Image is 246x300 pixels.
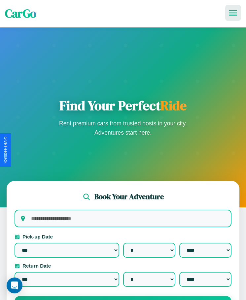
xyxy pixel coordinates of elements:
h2: Book Your Adventure [94,192,164,202]
span: CarGo [5,6,36,21]
p: Rent premium cars from trusted hosts in your city. Adventures start here. [57,119,189,137]
label: Pick-up Date [15,234,231,239]
div: Give Feedback [3,137,8,163]
span: Ride [160,97,187,114]
div: Open Intercom Messenger [7,278,22,293]
label: Return Date [15,263,231,269]
h1: Find Your Perfect [57,98,189,113]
